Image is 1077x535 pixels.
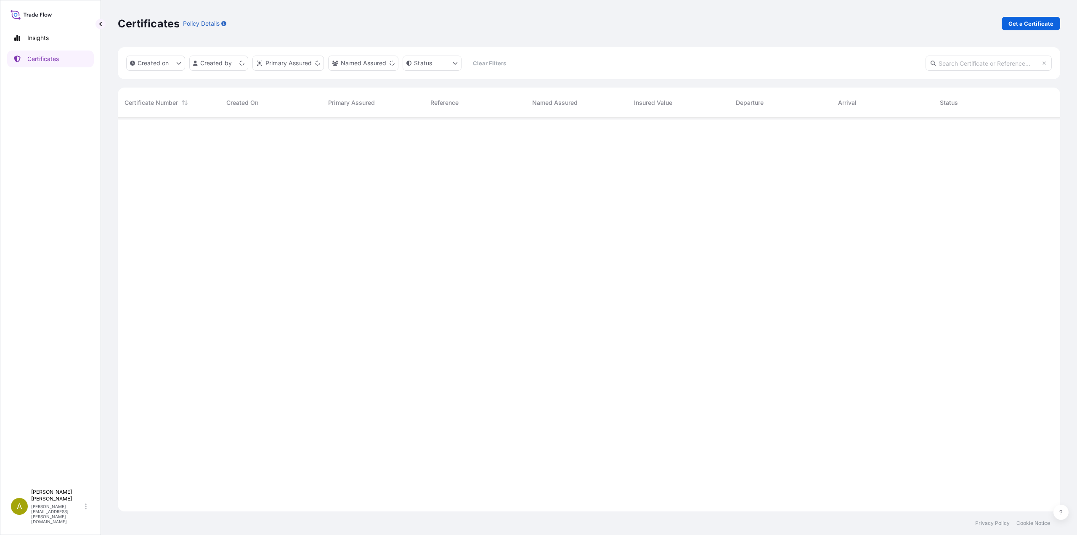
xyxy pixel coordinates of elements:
span: Departure [736,98,764,107]
p: [PERSON_NAME] [PERSON_NAME] [31,489,83,502]
p: Get a Certificate [1008,19,1053,28]
span: Certificate Number [125,98,178,107]
button: createdBy Filter options [189,56,248,71]
span: A [17,502,22,511]
button: certificateStatus Filter options [403,56,462,71]
button: cargoOwner Filter options [328,56,398,71]
span: Primary Assured [328,98,375,107]
span: Created On [226,98,258,107]
a: Certificates [7,51,94,67]
p: Status [414,59,432,67]
span: Insured Value [634,98,672,107]
button: Sort [180,98,190,108]
a: Insights [7,29,94,46]
button: distributor Filter options [252,56,324,71]
p: Created on [138,59,169,67]
p: Named Assured [341,59,386,67]
p: Certificates [27,55,59,63]
button: createdOn Filter options [126,56,185,71]
a: Get a Certificate [1002,17,1060,30]
span: Arrival [838,98,857,107]
p: Insights [27,34,49,42]
span: Named Assured [532,98,578,107]
span: Status [940,98,958,107]
p: Clear Filters [473,59,506,67]
input: Search Certificate or Reference... [926,56,1052,71]
p: Created by [200,59,232,67]
p: Certificates [118,17,180,30]
button: Clear Filters [466,56,513,70]
p: [PERSON_NAME][EMAIL_ADDRESS][PERSON_NAME][DOMAIN_NAME] [31,504,83,524]
span: Reference [430,98,459,107]
a: Privacy Policy [975,520,1010,527]
p: Primary Assured [265,59,312,67]
p: Policy Details [183,19,220,28]
a: Cookie Notice [1016,520,1050,527]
